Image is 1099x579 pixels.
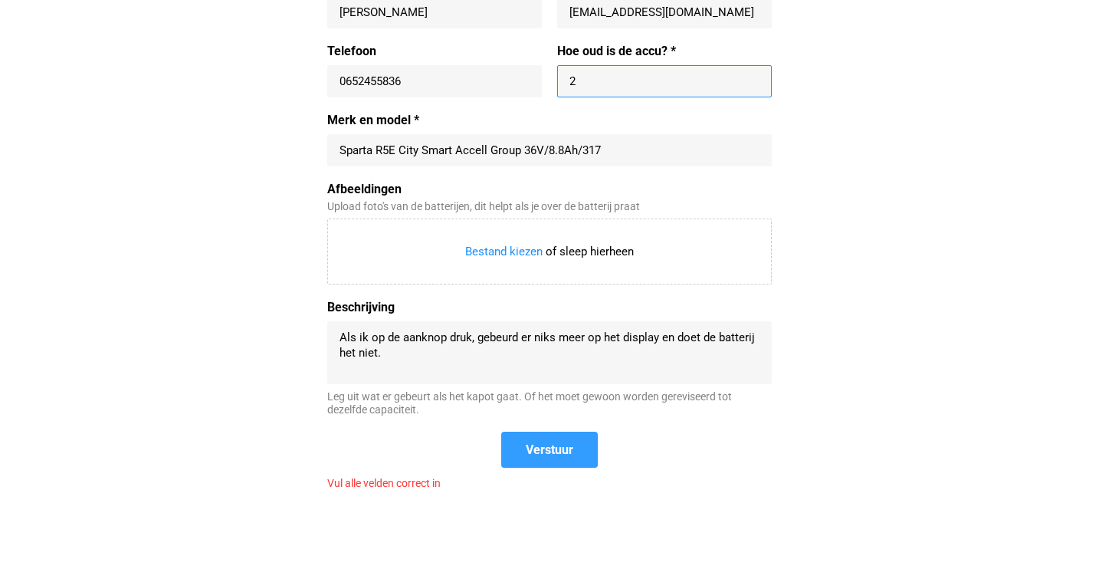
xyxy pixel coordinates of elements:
[327,390,772,416] div: Leg uit wat er gebeurt als het kapot gaat. Of het moet gewoon worden gereviseerd tot dezelfde cap...
[327,113,772,128] label: Merk en model *
[327,44,542,59] label: Telefoon
[501,432,598,468] button: Verstuur
[327,182,772,197] label: Afbeeldingen
[569,5,759,20] input: Email *
[340,5,530,20] input: Naam *
[327,200,772,213] div: Upload foto's van de batterijen, dit helpt als je over de batterij praat
[327,477,772,490] div: Vul alle velden correct in
[340,74,530,89] input: +31 647493275
[327,300,772,315] label: Beschrijving
[526,442,573,458] span: Verstuur
[340,330,759,376] textarea: Als ik op de aanknop druk, gebeurd er niks meer op het display en doet de batterij het niet.
[340,143,759,158] input: Merk en model *
[557,44,772,59] label: Hoe oud is de accu? *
